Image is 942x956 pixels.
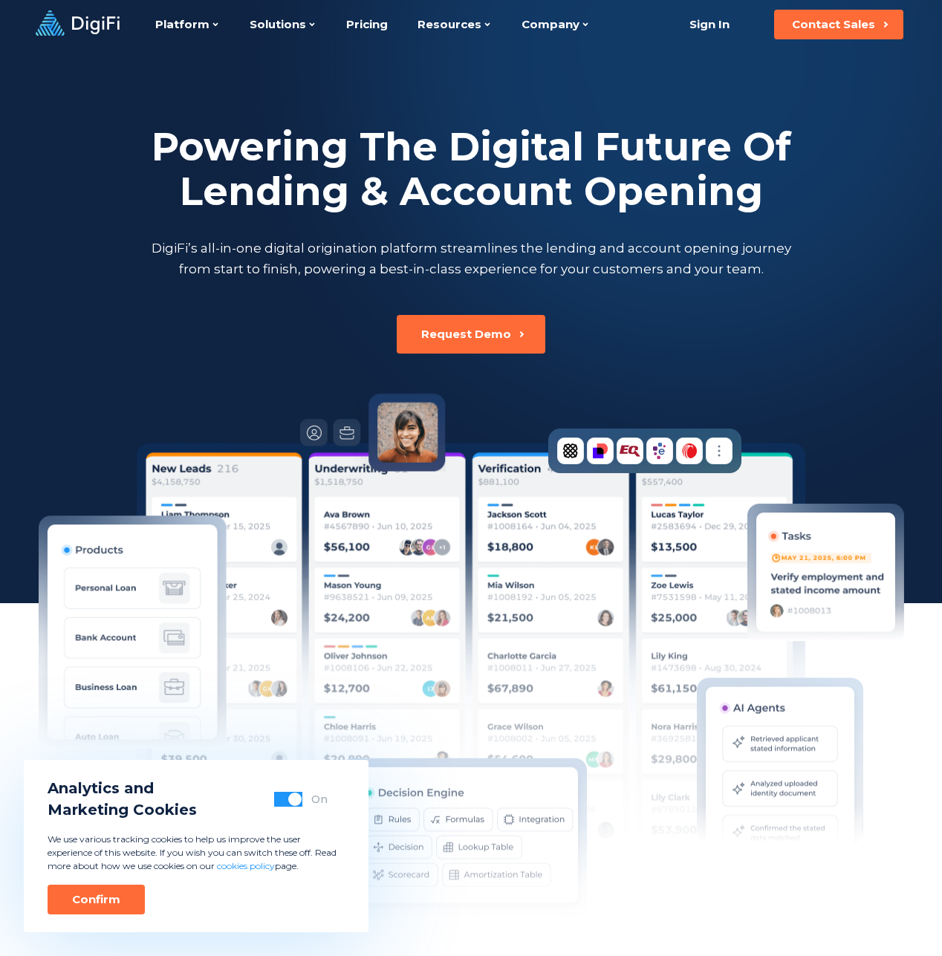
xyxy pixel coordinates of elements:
a: Sign In [671,10,747,39]
span: Marketing Cookies [48,799,197,821]
button: Request Demo [397,315,545,354]
img: Cards list [137,443,805,867]
h2: Powering The Digital Future Of Lending & Account Opening [148,125,794,214]
div: Contact Sales [792,17,875,32]
button: Confirm [48,885,145,914]
div: Confirm [72,892,120,907]
div: Request Demo [421,327,511,342]
span: Analytics and [48,778,197,799]
div: On [311,792,328,807]
p: DigiFi’s all-in-one digital origination platform streamlines the lending and account opening jour... [148,238,794,279]
a: cookies policy [217,860,275,871]
button: Contact Sales [774,10,903,39]
p: We use various tracking cookies to help us improve the user experience of this website. If you wi... [48,833,345,873]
